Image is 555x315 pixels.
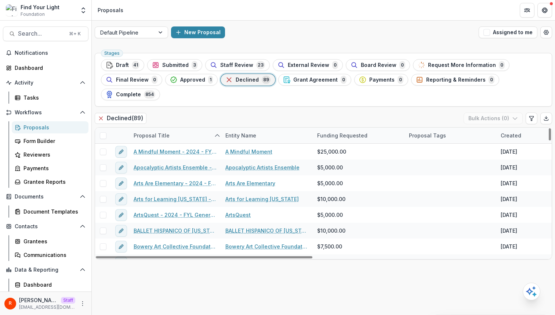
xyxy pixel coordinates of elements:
[317,258,347,266] span: $20,000.00
[134,227,217,235] a: BALLET HISPANICO OF [US_STATE], INC - 2024 - FYL General Grant Application
[361,62,396,68] span: Board Review
[273,59,343,71] button: External Review0
[221,128,313,143] div: Entity Name
[115,146,127,158] button: edit
[12,279,88,291] a: Dashboard
[132,61,139,69] span: 41
[501,227,517,235] div: [DATE]
[3,107,88,118] button: Open Workflows
[354,74,408,86] button: Payments0
[21,3,59,11] div: Find Your Light
[3,47,88,59] button: Notifications
[332,61,338,69] span: 0
[293,77,338,83] span: Grant Agreement
[3,26,88,41] button: Search...
[341,76,347,84] span: 0
[116,62,129,68] span: Draft
[134,164,217,171] a: Apocalyptic Artists Ensemble - 2024 - FYL General Grant Application
[12,92,88,104] a: Tasks
[23,151,83,158] div: Reviewers
[540,112,552,124] button: Export table data
[225,164,300,171] a: Apocalyptic Artists Ensemble
[61,297,75,304] p: Staff
[115,209,127,221] button: edit
[12,162,88,174] a: Payments
[15,64,83,72] div: Dashboard
[15,50,86,56] span: Notifications
[405,128,496,143] div: Proposal Tags
[9,301,12,306] div: Raj
[313,128,405,143] div: Funding Requested
[3,191,88,203] button: Open Documents
[115,178,127,189] button: edit
[12,121,88,133] a: Proposals
[12,235,88,247] a: Grantees
[405,132,450,139] div: Proposal Tags
[101,89,160,100] button: Complete854
[501,148,517,155] div: [DATE]
[129,132,174,139] div: Proposal Title
[115,162,127,173] button: edit
[6,4,18,16] img: Find Your Light
[12,135,88,147] a: Form Builder
[464,112,523,124] button: Bulk Actions (0)
[115,225,127,237] button: edit
[399,61,405,69] span: 0
[165,74,218,86] button: Approved1
[225,148,272,155] a: A Mindful Moment
[317,243,342,250] span: $7,500.00
[19,304,75,311] p: [EMAIL_ADDRESS][DOMAIN_NAME]
[523,283,540,300] button: Open AI Assistant
[19,296,58,304] p: [PERSON_NAME]
[15,267,77,273] span: Data & Reporting
[221,132,261,139] div: Entity Name
[95,5,126,15] nav: breadcrumb
[21,11,45,18] span: Foundation
[134,211,217,219] a: ArtsQuest - 2024 - FYL General Grant Application
[101,74,162,86] button: Final Review0
[23,178,83,186] div: Grantee Reports
[225,227,308,235] a: BALLET HISPANICO OF [US_STATE], INC
[144,90,155,99] span: 854
[3,264,88,276] button: Open Data & Reporting
[411,74,499,86] button: Reporting & Reminders0
[147,59,202,71] button: Submitted3
[496,132,526,139] div: Created
[78,3,88,18] button: Open entity switcher
[15,194,77,200] span: Documents
[101,59,144,71] button: Draft41
[256,61,265,69] span: 23
[23,124,83,131] div: Proposals
[192,61,197,69] span: 3
[501,164,517,171] div: [DATE]
[317,211,343,219] span: $5,000.00
[520,3,534,18] button: Partners
[115,241,127,253] button: edit
[526,112,537,124] button: Edit table settings
[313,132,372,139] div: Funding Requested
[15,110,77,116] span: Workflows
[288,62,329,68] span: External Review
[23,94,83,101] div: Tasks
[98,6,123,14] div: Proposals
[134,195,217,203] a: Arts for Learning [US_STATE] - 2024 - FYL General Grant Application
[104,51,120,56] span: Stages
[317,227,345,235] span: $10,000.00
[278,74,351,86] button: Grant Agreement0
[23,164,83,172] div: Payments
[3,77,88,89] button: Open Activity
[115,193,127,205] button: edit
[3,221,88,232] button: Open Contacts
[225,211,251,219] a: ArtsQuest
[479,26,537,38] button: Assigned to me
[134,179,217,187] a: Arts Are Elementary - 2024 - FYL General Grant Application
[208,76,213,84] span: 1
[501,211,517,219] div: [DATE]
[537,3,552,18] button: Get Help
[18,30,65,37] span: Search...
[317,148,346,155] span: $25,000.00
[501,258,517,266] div: [DATE]
[225,179,275,187] a: Arts Are Elementary
[398,76,403,84] span: 0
